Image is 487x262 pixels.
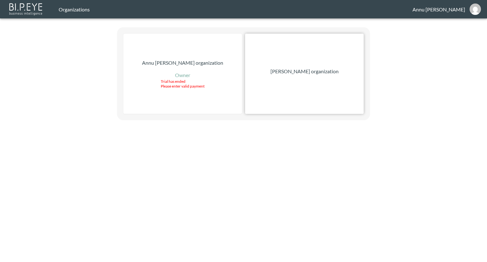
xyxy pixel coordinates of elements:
[142,59,223,67] p: Annu [PERSON_NAME] organization
[161,79,205,88] div: Trial has ended Please enter valid payment
[412,6,465,12] div: Annu [PERSON_NAME]
[59,6,412,12] div: Organizations
[175,71,190,79] p: Owner
[8,2,44,16] img: bipeye-logo
[465,2,485,17] button: annu@mutualart.com
[470,3,481,15] img: 30a3054078d7a396129f301891e268cf
[270,68,339,75] p: [PERSON_NAME] organization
